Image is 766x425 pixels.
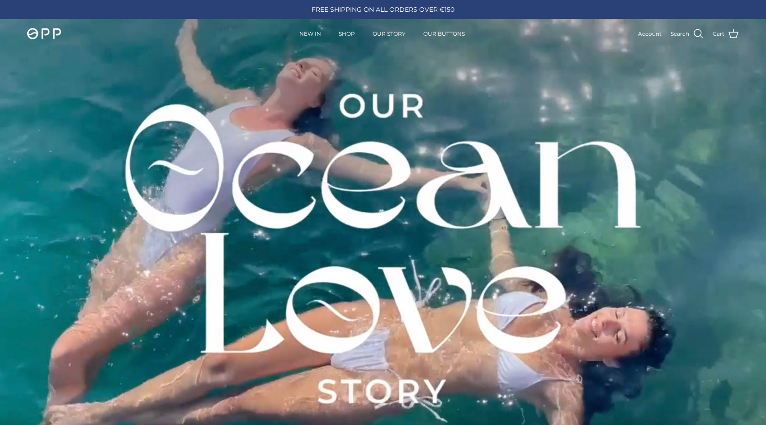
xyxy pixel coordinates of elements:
span: Search [671,29,689,38]
a: Search [671,28,704,40]
a: Account [638,29,662,38]
span: Cart [713,29,724,38]
a: OUR BUTTONS [415,20,473,48]
a: NEW IN [291,20,329,48]
a: OUR STORY [364,20,414,48]
a: SHOP [331,20,363,48]
img: OPP Swimwear [27,28,61,40]
a: Cart [713,28,739,40]
div: Primary [135,20,629,48]
div: FREE SHIPPING ON ALL ORDERS OVER €150 [255,5,511,14]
